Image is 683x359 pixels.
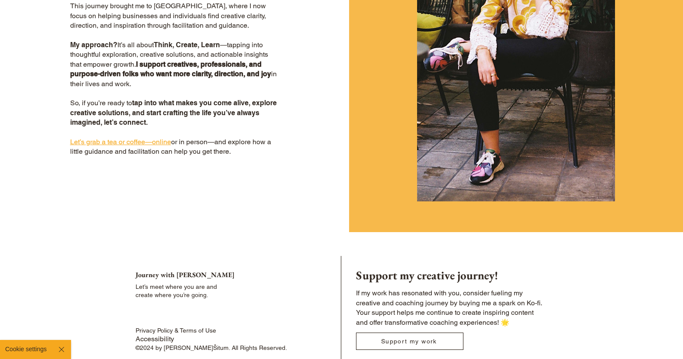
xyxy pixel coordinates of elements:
[5,345,47,354] p: Cookie settings
[70,60,271,78] span: I support creatives, professionals, and purpose-driven folks who want more clarity, direction, an...
[52,340,71,359] button: Hide Cookie Settings
[154,41,220,49] span: Think, Create, Learn
[229,344,287,351] a: . All Rights Reserved.
[70,41,117,49] span: My approach?
[70,138,271,155] span: or in person—and explore how a little guidance and facilitation can help you get there.
[381,338,437,345] span: Support my work
[136,335,174,343] span: Accessibility
[70,138,171,146] a: Let’s grab a tea or coffee—online
[127,301,224,324] iframe: Social Media Icons
[56,344,67,355] img: Hide Cookie Settings
[213,344,229,351] a: Šitum
[70,98,279,127] p: So, if you’re ready to
[356,333,463,350] a: Support my work
[356,289,542,326] span: If my work has resonated with you, consider fueling my creative and coaching journey by buying me...
[70,40,279,89] p: It’s all about —tapping into thoughtful exploration, creative solutions, and actionable insights ...
[136,283,217,299] a: Let’s meet where you are and create where you’re going.
[356,268,498,283] span: Support my creative journey!
[136,327,216,334] a: Privacy Policy & Terms of Use
[136,336,174,343] a: Accessibility
[136,270,235,279] span: Journey with [PERSON_NAME]
[136,344,213,351] a: ©2024 by [PERSON_NAME]
[70,99,277,126] span: tap into what makes you come alive, explore creative solutions, and start crafting the life you’v...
